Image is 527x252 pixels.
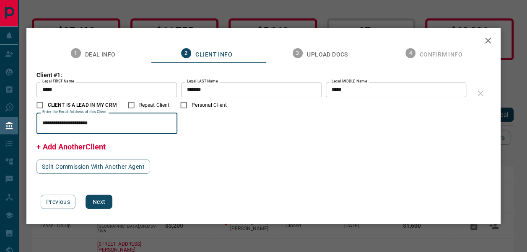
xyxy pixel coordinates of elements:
[85,51,116,59] span: Deal Info
[74,50,77,56] text: 1
[192,101,227,109] span: Personal Client
[41,195,75,209] button: Previous
[86,195,112,209] button: Next
[139,101,169,109] span: Repeat Client
[195,51,232,59] span: Client Info
[185,50,188,56] text: 2
[36,159,150,174] button: Split Commission With Another Agent
[307,51,348,59] span: Upload Docs
[42,79,74,84] label: Legal FIRST Name
[36,142,106,151] span: + Add AnotherClient
[36,72,470,78] h3: Client #1:
[296,50,299,56] text: 3
[48,101,117,109] span: CLIENT IS A LEAD IN MY CRM
[42,109,106,115] label: Enter the Email Address of this Client
[332,79,367,84] label: Legal MIDDLE Name
[187,79,218,84] label: Legal LAST Name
